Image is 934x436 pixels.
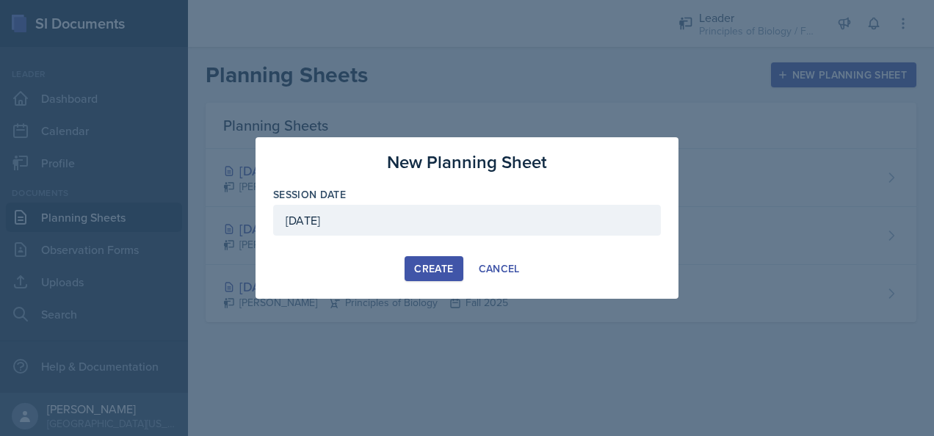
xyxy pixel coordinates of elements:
[469,256,529,281] button: Cancel
[414,263,453,275] div: Create
[479,263,520,275] div: Cancel
[273,187,346,202] label: Session Date
[387,149,547,175] h3: New Planning Sheet
[405,256,463,281] button: Create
